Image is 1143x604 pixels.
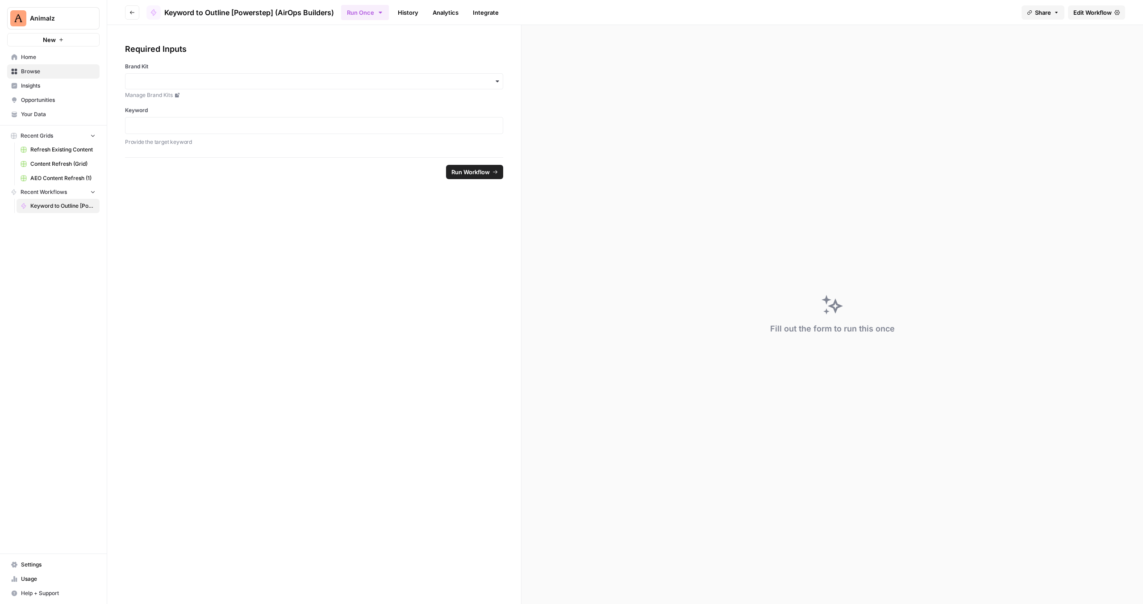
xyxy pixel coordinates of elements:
a: Analytics [427,5,464,20]
span: AEO Content Refresh (1) [30,174,96,182]
span: Keyword to Outline [Powerstep] (AirOps Builders) [30,202,96,210]
button: New [7,33,100,46]
label: Keyword [125,106,503,114]
a: Your Data [7,107,100,122]
p: Provide the target keyword [125,138,503,147]
span: Content Refresh (Grid) [30,160,96,168]
button: Workspace: Animalz [7,7,100,29]
span: Recent Grids [21,132,53,140]
a: Manage Brand Kits [125,91,503,99]
a: Integrate [467,5,504,20]
div: Required Inputs [125,43,503,55]
span: Share [1035,8,1051,17]
span: Keyword to Outline [Powerstep] (AirOps Builders) [164,7,334,18]
span: Refresh Existing Content [30,146,96,154]
span: Settings [21,561,96,569]
a: Content Refresh (Grid) [17,157,100,171]
span: Edit Workflow [1073,8,1112,17]
a: Edit Workflow [1068,5,1125,20]
a: Insights [7,79,100,93]
span: Opportunities [21,96,96,104]
span: Usage [21,575,96,583]
a: Keyword to Outline [Powerstep] (AirOps Builders) [146,5,334,20]
span: Your Data [21,110,96,118]
span: Run Workflow [451,168,490,176]
a: History [392,5,424,20]
a: Home [7,50,100,64]
span: Recent Workflows [21,188,67,196]
button: Run Once [341,5,389,20]
a: AEO Content Refresh (1) [17,171,100,185]
button: Recent Grids [7,129,100,143]
a: Usage [7,572,100,586]
a: Browse [7,64,100,79]
span: New [43,35,56,44]
span: Animalz [30,14,84,23]
a: Keyword to Outline [Powerstep] (AirOps Builders) [17,199,100,213]
button: Help + Support [7,586,100,600]
button: Run Workflow [446,165,503,179]
label: Brand Kit [125,63,503,71]
button: Share [1022,5,1064,20]
span: Home [21,53,96,61]
a: Opportunities [7,93,100,107]
img: Animalz Logo [10,10,26,26]
span: Insights [21,82,96,90]
a: Refresh Existing Content [17,143,100,157]
span: Browse [21,67,96,75]
div: Fill out the form to run this once [770,323,895,335]
span: Help + Support [21,589,96,597]
a: Settings [7,558,100,572]
button: Recent Workflows [7,185,100,199]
